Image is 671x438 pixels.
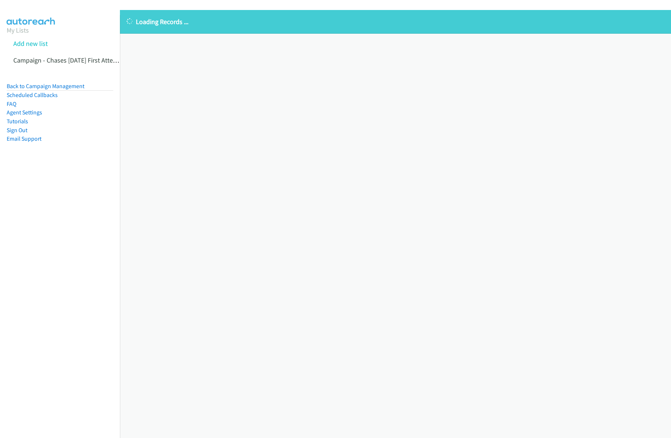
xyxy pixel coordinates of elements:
a: Email Support [7,135,41,142]
a: Add new list [13,39,48,48]
p: Loading Records ... [127,17,664,27]
a: Sign Out [7,127,27,134]
a: My Lists [7,26,29,34]
a: Campaign - Chases [DATE] First Attempt [13,56,124,64]
a: Tutorials [7,118,28,125]
a: Agent Settings [7,109,42,116]
a: Scheduled Callbacks [7,91,58,98]
a: Back to Campaign Management [7,83,84,90]
a: FAQ [7,100,16,107]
